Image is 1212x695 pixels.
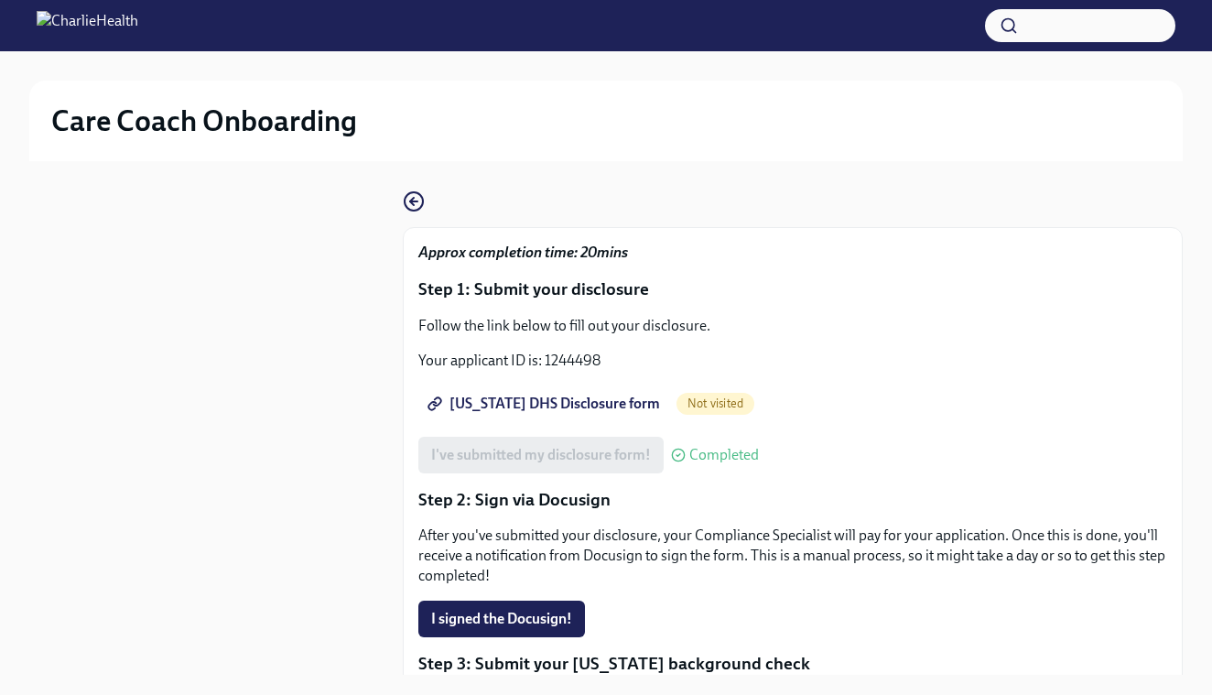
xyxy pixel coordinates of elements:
span: Completed [689,448,759,462]
a: [US_STATE] DHS Disclosure form [418,386,673,422]
p: Your applicant ID is: 1244498 [418,351,1167,371]
strong: Approx completion time: 20mins [418,244,628,261]
h2: Care Coach Onboarding [51,103,357,139]
p: After you've submitted your disclosure, your Compliance Specialist will pay for your application.... [418,526,1167,586]
button: I signed the Docusign! [418,601,585,637]
span: I signed the Docusign! [431,610,572,628]
img: CharlieHealth [37,11,138,40]
p: Step 3: Submit your [US_STATE] background check [418,652,1167,676]
p: Step 1: Submit your disclosure [418,277,1167,301]
p: Follow the link below to fill out your disclosure. [418,316,1167,336]
span: [US_STATE] DHS Disclosure form [431,395,660,413]
span: Not visited [676,396,754,410]
p: Step 2: Sign via Docusign [418,488,1167,512]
